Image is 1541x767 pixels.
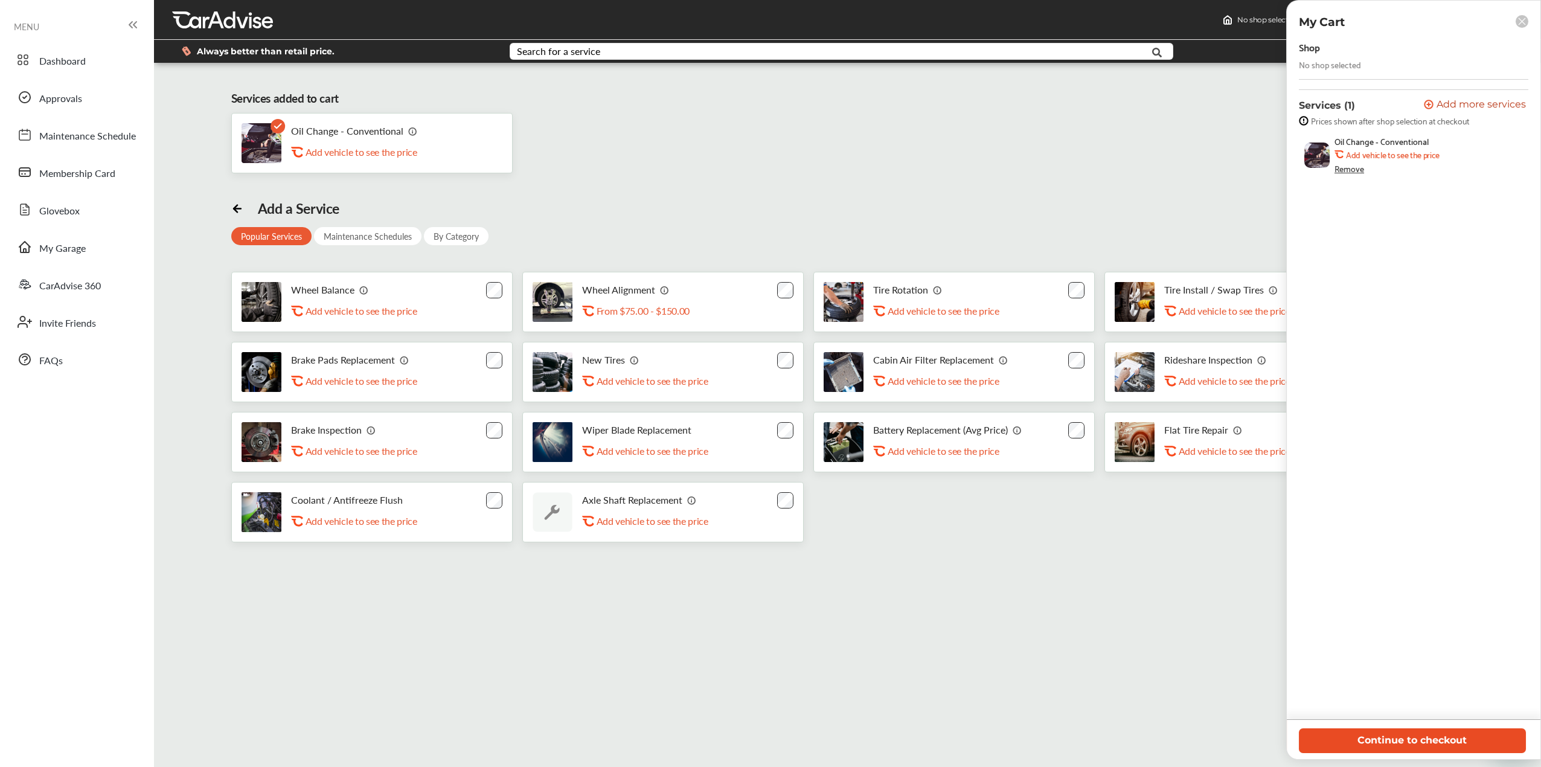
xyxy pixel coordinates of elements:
span: FAQs [39,353,63,369]
a: Dashboard [11,44,142,75]
span: Invite Friends [39,316,96,332]
span: My Garage [39,241,86,257]
p: Coolant / Antifreeze Flush [291,494,403,505]
p: Add vehicle to see the price [306,445,417,457]
img: info_icon_vector.svg [408,126,418,136]
span: Add more services [1437,100,1526,111]
b: Add vehicle to see the price [1346,150,1440,159]
span: Glovebox [39,204,80,219]
p: Rideshare Inspection [1164,354,1252,365]
p: Services (1) [1299,100,1355,111]
p: My Cart [1299,15,1345,29]
img: new-tires-thumb.jpg [533,352,572,392]
div: Maintenance Schedules [314,227,421,245]
div: No shop selected [1299,60,1361,69]
p: Add vehicle to see the price [1179,375,1290,387]
div: Add a Service [258,200,339,217]
p: Battery Replacement (Avg Price) [873,424,1008,435]
img: info_icon_vector.svg [367,425,376,435]
img: info_icon_vector.svg [400,355,409,365]
button: Continue to checkout [1299,728,1526,753]
img: brake-inspection-thumb.jpg [242,422,281,462]
img: info_icon_vector.svg [1233,425,1243,435]
a: My Garage [11,231,142,263]
img: info_icon_vector.svg [1269,285,1278,295]
img: dollor_label_vector.a70140d1.svg [182,46,191,56]
p: Add vehicle to see the price [597,375,708,387]
p: Add vehicle to see the price [306,375,417,387]
span: Dashboard [39,54,86,69]
p: Tire Rotation [873,284,928,295]
img: info_icon_vector.svg [630,355,639,365]
p: New Tires [582,354,625,365]
img: battery-replacement-thumb.jpg [824,422,863,462]
img: header-home-logo.8d720a4f.svg [1223,15,1232,25]
p: Cabin Air Filter Replacement [873,354,994,365]
span: Maintenance Schedule [39,129,136,144]
p: Brake Pads Replacement [291,354,395,365]
div: Remove [1334,164,1364,173]
div: By Category [424,227,489,245]
p: Add vehicle to see the price [306,305,417,316]
img: rideshare-visual-inspection-thumb.jpg [1115,352,1155,392]
img: tire-wheel-balance-thumb.jpg [242,282,281,322]
p: From $75.00 - $150.00 [597,305,690,316]
img: flat-tire-repair-thumb.jpg [1115,422,1155,462]
a: Membership Card [11,156,142,188]
p: Add vehicle to see the price [888,375,999,387]
p: Add vehicle to see the price [597,515,708,527]
div: Services added to cart [231,90,339,107]
img: info_icon_vector.svg [1013,425,1022,435]
img: info_icon_vector.svg [933,285,943,295]
img: info_icon_vector.svg [999,355,1008,365]
div: Popular Services [231,227,312,245]
p: Wiper Blade Replacement [582,424,691,435]
span: Membership Card [39,166,115,182]
img: engine-cooling-thumb.jpg [242,492,281,532]
p: Add vehicle to see the price [888,445,999,457]
span: Oil Change - Conventional [1334,136,1429,146]
a: Glovebox [11,194,142,225]
img: tire-install-swap-tires-thumb.jpg [1115,282,1155,322]
img: info_icon_vector.svg [660,285,670,295]
div: Search for a service [517,47,600,56]
div: Add vehicle to see the price [306,146,426,158]
p: Brake Inspection [291,424,362,435]
a: Maintenance Schedule [11,119,142,150]
p: Add vehicle to see the price [597,445,708,457]
p: Flat Tire Repair [1164,424,1228,435]
img: info_icon_vector.svg [1257,355,1267,365]
a: Add more services [1424,100,1528,111]
img: info_icon_vector.svg [359,285,369,295]
p: Add vehicle to see the price [888,305,999,316]
p: Add vehicle to see the price [1179,305,1290,316]
span: Always better than retail price. [197,47,335,56]
img: info-strock.ef5ea3fe.svg [1299,116,1309,126]
span: Prices shown after shop selection at checkout [1311,116,1469,126]
p: Add vehicle to see the price [1179,445,1290,457]
button: Add more services [1424,100,1526,111]
a: FAQs [11,344,142,375]
img: tire-rotation-thumb.jpg [824,282,863,322]
a: CarAdvise 360 [11,269,142,300]
p: Axle Shaft Replacement [582,494,682,505]
p: Oil Change - Conventional [291,125,403,136]
img: brake-pads-replacement-thumb.jpg [242,352,281,392]
span: No shop selected [1237,15,1297,25]
img: cabin-air-filter-replacement-thumb.jpg [824,352,863,392]
span: Approvals [39,91,82,107]
img: default_wrench_icon.d1a43860.svg [533,492,572,532]
img: info_icon_vector.svg [687,495,697,505]
img: oil-change-thumb.jpg [242,123,281,163]
img: thumb_Wipers.jpg [533,422,572,462]
p: Wheel Balance [291,284,354,295]
span: CarAdvise 360 [39,278,101,294]
img: oil-change-thumb.jpg [1304,143,1330,168]
div: Shop [1299,39,1320,55]
a: Invite Friends [11,306,142,338]
p: Add vehicle to see the price [306,515,417,527]
img: wheel-alignment-thumb.jpg [533,282,572,322]
a: Approvals [11,82,142,113]
p: Wheel Alignment [582,284,655,295]
p: Tire Install / Swap Tires [1164,284,1264,295]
